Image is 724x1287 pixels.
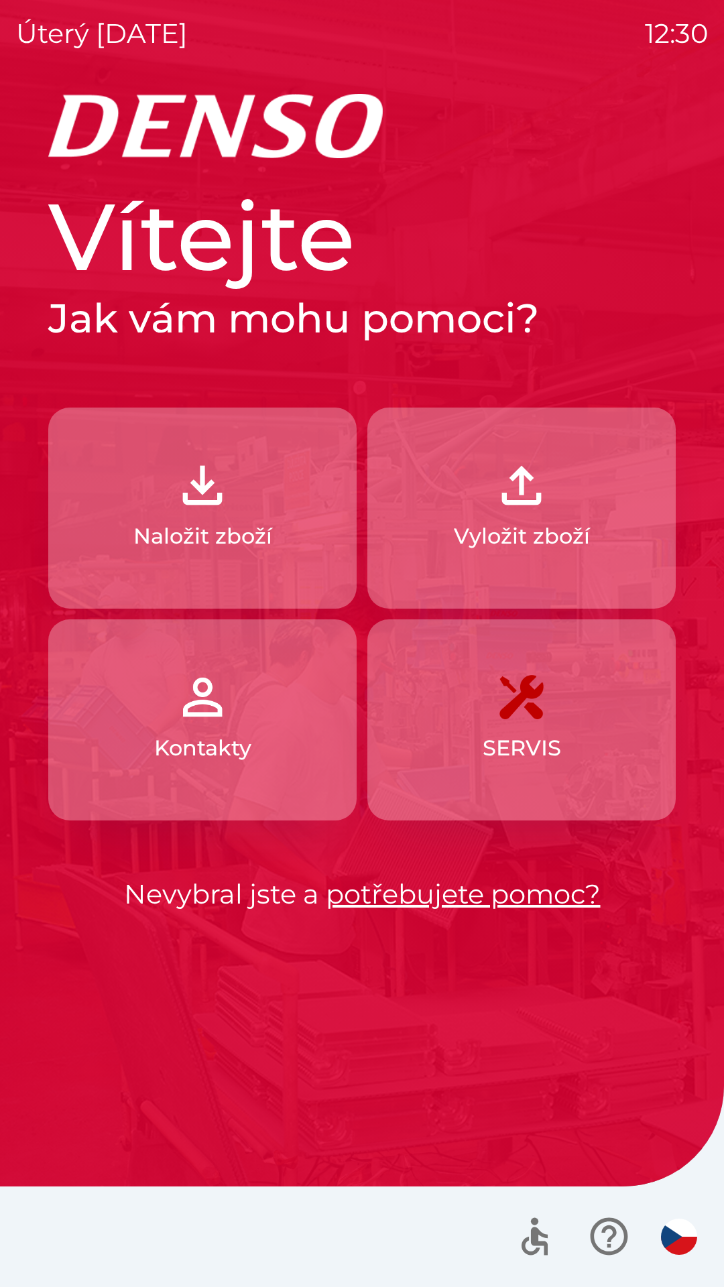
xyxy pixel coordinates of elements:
[48,874,676,914] p: Nevybral jste a
[492,456,551,515] img: 2fb22d7f-6f53-46d3-a092-ee91fce06e5d.png
[48,619,357,820] button: Kontakty
[367,619,676,820] button: SERVIS
[645,13,708,54] p: 12:30
[154,732,251,764] p: Kontakty
[173,668,232,727] img: 072f4d46-cdf8-44b2-b931-d189da1a2739.png
[367,408,676,609] button: Vyložit zboží
[492,668,551,727] img: 7408382d-57dc-4d4c-ad5a-dca8f73b6e74.png
[173,456,232,515] img: 918cc13a-b407-47b8-8082-7d4a57a89498.png
[483,732,561,764] p: SERVIS
[48,294,676,343] h2: Jak vám mohu pomoci?
[48,94,676,158] img: Logo
[133,520,272,552] p: Naložit zboží
[326,877,601,910] a: potřebujete pomoc?
[16,13,188,54] p: úterý [DATE]
[48,180,676,294] h1: Vítejte
[454,520,590,552] p: Vyložit zboží
[48,408,357,609] button: Naložit zboží
[661,1219,697,1255] img: cs flag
